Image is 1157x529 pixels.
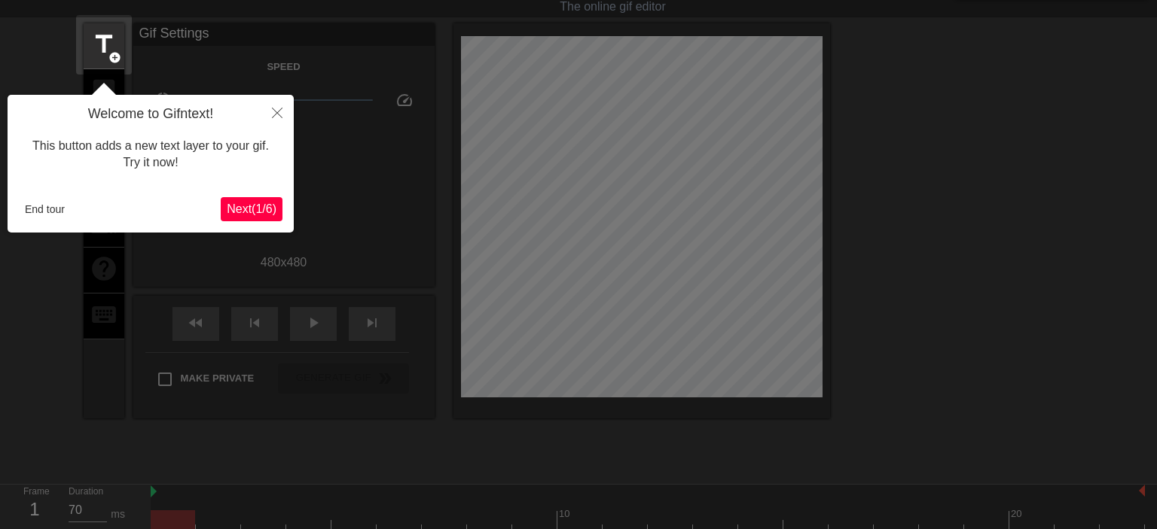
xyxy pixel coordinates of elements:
[19,123,282,187] div: This button adds a new text layer to your gif. Try it now!
[227,202,276,215] span: Next ( 1 / 6 )
[19,198,71,220] button: End tour
[19,106,282,123] h4: Welcome to Gifntext!
[221,197,282,221] button: Next
[261,95,294,129] button: Close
